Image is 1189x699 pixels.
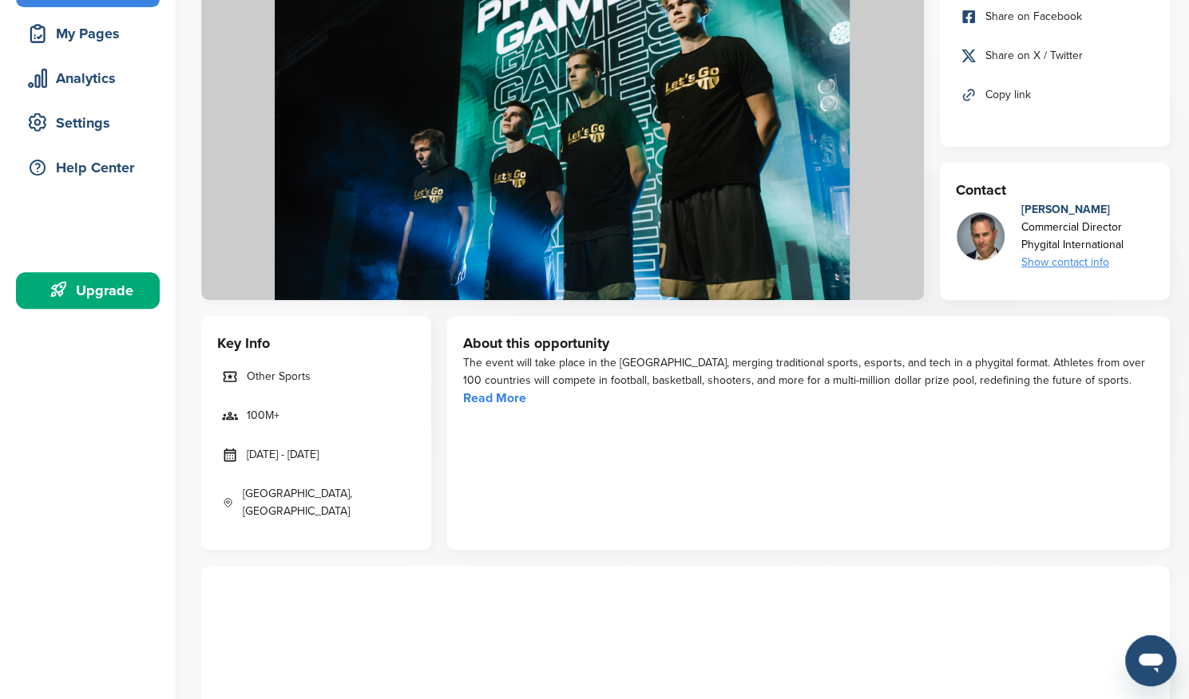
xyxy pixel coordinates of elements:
[985,8,1082,26] span: Share on Facebook
[1021,201,1124,219] div: [PERSON_NAME]
[1021,254,1124,271] div: Show contact info
[956,179,1154,201] h3: Contact
[243,485,410,520] span: [GEOGRAPHIC_DATA], [GEOGRAPHIC_DATA]
[463,390,526,406] a: Read More
[16,272,160,309] a: Upgrade
[247,446,319,464] span: [DATE] - [DATE]
[217,332,415,354] h3: Key Info
[956,78,1154,112] a: Copy link
[1125,635,1176,686] iframe: Button to launch messaging window
[16,15,160,52] a: My Pages
[24,109,160,137] div: Settings
[1021,219,1124,236] div: Commercial Director
[463,354,1154,389] div: The event will take place in the [GEOGRAPHIC_DATA], merging traditional sports, esports, and tech...
[1021,236,1124,254] div: Phygital International
[16,60,160,97] a: Analytics
[463,332,1154,354] h3: About this opportunity
[24,19,160,48] div: My Pages
[957,212,1005,260] img: Dmerkley professional color
[16,149,160,186] a: Help Center
[24,153,160,182] div: Help Center
[956,39,1154,73] a: Share on X / Twitter
[247,368,311,385] span: Other Sports
[24,64,160,93] div: Analytics
[24,276,160,305] div: Upgrade
[985,86,1031,104] span: Copy link
[247,407,279,425] span: 100M+
[16,105,160,141] a: Settings
[985,47,1083,65] span: Share on X / Twitter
